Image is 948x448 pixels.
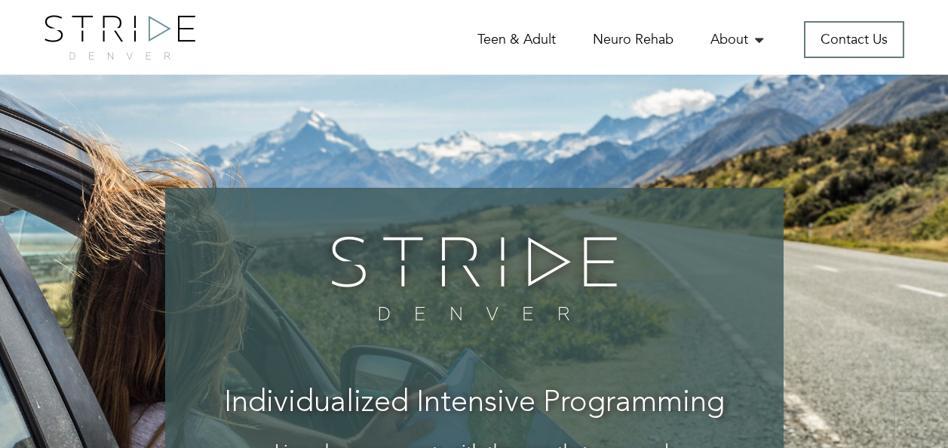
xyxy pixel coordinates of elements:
a: Contact Us [804,21,904,58]
a: Teen & Adult [477,30,556,49]
img: banner-logo.png [321,226,627,331]
a: Neuro Rehab [593,30,673,49]
img: logo.png [44,15,195,60]
h3: Individualized Intensive Programming [195,387,753,420]
a: About [710,30,767,49]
